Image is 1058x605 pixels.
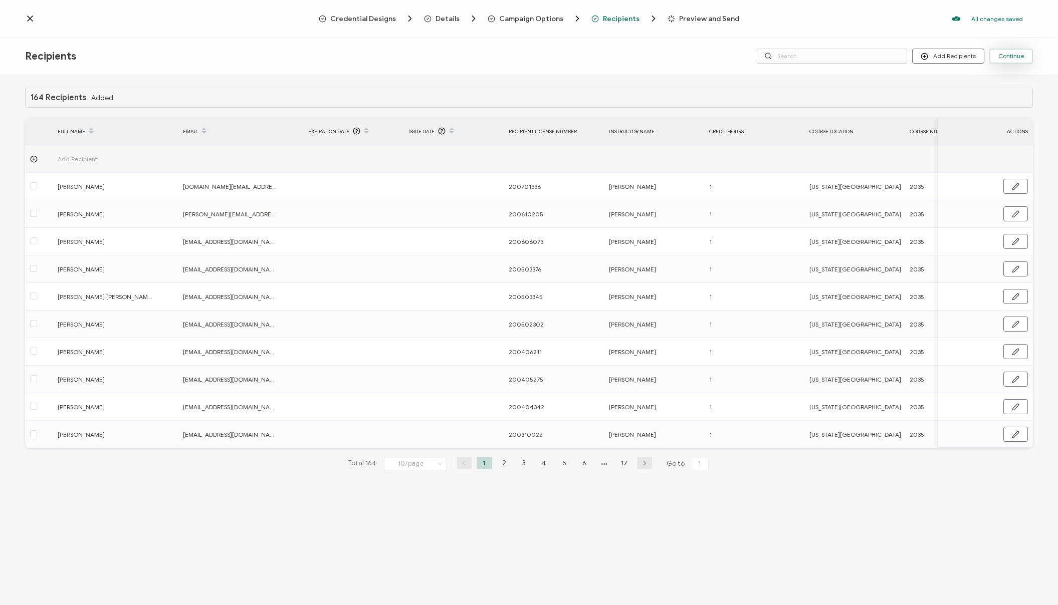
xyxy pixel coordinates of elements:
span: 200503376 [509,263,541,275]
span: [EMAIL_ADDRESS][DOMAIN_NAME] [183,263,278,275]
span: 1 [709,429,712,440]
input: Search [757,49,907,64]
span: 1 [709,236,712,247]
div: ACTIONS [938,126,1033,137]
span: [US_STATE][GEOGRAPHIC_DATA] [809,429,901,440]
span: [EMAIL_ADDRESS][DOMAIN_NAME] [183,319,278,330]
div: course location [804,126,905,137]
div: EMAIL [178,123,303,140]
input: Select [384,457,447,471]
span: [PERSON_NAME] [609,346,656,358]
li: 6 [577,457,592,469]
span: [PERSON_NAME] [609,374,656,385]
div: FULL NAME [53,123,178,140]
span: Details [436,15,460,23]
span: Credential Designs [319,14,415,24]
span: 2035 [910,263,924,275]
span: [PERSON_NAME] [609,263,656,275]
span: [PERSON_NAME] [609,181,656,192]
span: Details [424,14,479,24]
li: 1 [477,457,492,469]
span: 200503345 [509,291,543,302]
span: Credential Designs [330,15,396,23]
span: [US_STATE][GEOGRAPHIC_DATA] [809,346,901,358]
span: [PERSON_NAME] [58,401,153,413]
span: 2035 [910,208,924,220]
span: 1 [709,346,712,358]
iframe: Chat Widget [1008,557,1058,605]
span: 200701336 [509,181,541,192]
button: Continue [989,49,1033,64]
span: [PERSON_NAME] [58,181,153,192]
span: 2035 [910,429,924,440]
span: [EMAIL_ADDRESS][DOMAIN_NAME] [183,236,278,247]
span: 2035 [910,346,924,358]
span: Add Recipient [58,153,153,165]
span: [PERSON_NAME] [58,319,153,330]
span: [US_STATE][GEOGRAPHIC_DATA] [809,263,901,275]
span: 200310022 [509,429,543,440]
span: [US_STATE][GEOGRAPHIC_DATA] [809,291,901,302]
span: 200606073 [509,236,543,247]
span: [PERSON_NAME] [609,401,656,413]
span: Recipients [603,15,640,23]
span: [EMAIL_ADDRESS][DOMAIN_NAME] [183,401,278,413]
span: Recipients [25,50,76,63]
span: 200406211 [509,346,542,358]
div: Breadcrumb [319,14,739,24]
li: 17 [617,457,632,469]
span: [US_STATE][GEOGRAPHIC_DATA] [809,236,901,247]
li: 4 [537,457,552,469]
span: [US_STATE][GEOGRAPHIC_DATA] [809,208,901,220]
span: [PERSON_NAME] [58,429,153,440]
div: instructor name [604,126,704,137]
span: 2035 [910,319,924,330]
button: Add Recipients [912,49,984,64]
span: 1 [709,374,712,385]
span: [EMAIL_ADDRESS][DOMAIN_NAME] [183,346,278,358]
span: 1 [709,319,712,330]
li: 5 [557,457,572,469]
span: [PERSON_NAME] [58,263,153,275]
span: [PERSON_NAME] [58,374,153,385]
span: [PERSON_NAME] [58,346,153,358]
span: [EMAIL_ADDRESS][DOMAIN_NAME] [183,429,278,440]
span: [PERSON_NAME] [58,236,153,247]
span: 1 [709,291,712,302]
span: Continue [998,53,1024,59]
span: [EMAIL_ADDRESS][DOMAIN_NAME] [183,291,278,302]
span: 2035 [910,374,924,385]
span: [DOMAIN_NAME][EMAIL_ADDRESS][DOMAIN_NAME] [183,181,278,192]
span: [US_STATE][GEOGRAPHIC_DATA] [809,181,901,192]
span: [PERSON_NAME] [609,236,656,247]
span: Recipients [591,14,659,24]
span: Issue Date [408,126,435,137]
span: Campaign Options [499,15,563,23]
li: 2 [497,457,512,469]
span: [PERSON_NAME] [609,208,656,220]
h1: 164 Recipients [31,93,86,102]
span: Added [91,94,113,102]
span: 1 [709,181,712,192]
span: [PERSON_NAME] [609,291,656,302]
span: Preview and Send [679,15,739,23]
span: [PERSON_NAME] [609,429,656,440]
span: Total 164 [348,457,376,471]
span: 200405275 [509,374,543,385]
span: 200610205 [509,208,543,220]
span: Go to [667,457,711,471]
div: Course Number [905,126,1005,137]
span: 1 [709,208,712,220]
span: [PERSON_NAME] [58,208,153,220]
span: 2035 [910,291,924,302]
span: [PERSON_NAME] [PERSON_NAME] [58,291,153,302]
span: [US_STATE][GEOGRAPHIC_DATA] [809,319,901,330]
li: 3 [517,457,532,469]
span: Campaign Options [488,14,582,24]
div: recipient license number [504,126,604,137]
span: Preview and Send [668,15,739,23]
span: 2035 [910,401,924,413]
span: [EMAIL_ADDRESS][DOMAIN_NAME] [183,374,278,385]
span: Expiration Date [308,126,349,137]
